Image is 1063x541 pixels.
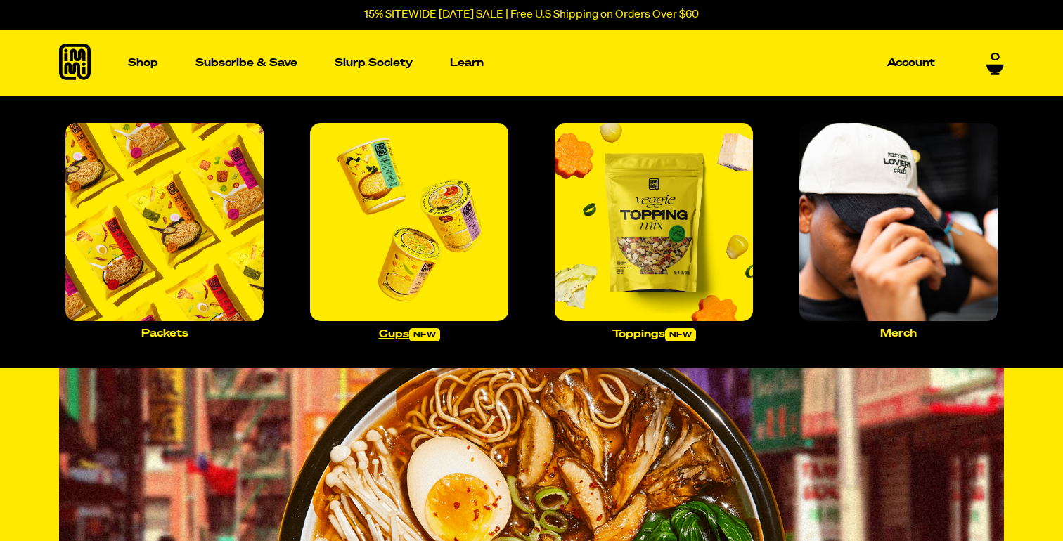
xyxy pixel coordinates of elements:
span: new [409,328,440,341]
img: toppings.png [555,123,753,321]
span: new [665,328,696,341]
a: Packets [60,117,269,344]
img: Packets_large.jpg [65,123,264,321]
nav: Main navigation [122,30,941,96]
p: 15% SITEWIDE [DATE] SALE | Free U.S Shipping on Orders Over $60 [364,8,699,21]
a: Cupsnew [304,117,514,347]
a: Toppingsnew [549,117,759,347]
a: Account [882,52,941,74]
a: 0 [986,51,1004,75]
p: Shop [128,58,158,68]
p: Merch [880,328,917,339]
a: Shop [122,30,164,96]
img: Cups_large.jpg [310,123,508,321]
p: Learn [450,58,484,68]
img: Merch_large.jpg [799,123,998,321]
p: Packets [141,328,188,339]
p: Account [887,58,935,68]
a: Merch [794,117,1003,344]
a: Slurp Society [329,52,418,74]
p: Slurp Society [335,58,413,68]
a: Learn [444,30,489,96]
p: Cups [379,328,440,341]
p: Subscribe & Save [195,58,297,68]
a: Subscribe & Save [190,52,303,74]
span: 0 [991,51,1000,64]
p: Toppings [612,328,696,341]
